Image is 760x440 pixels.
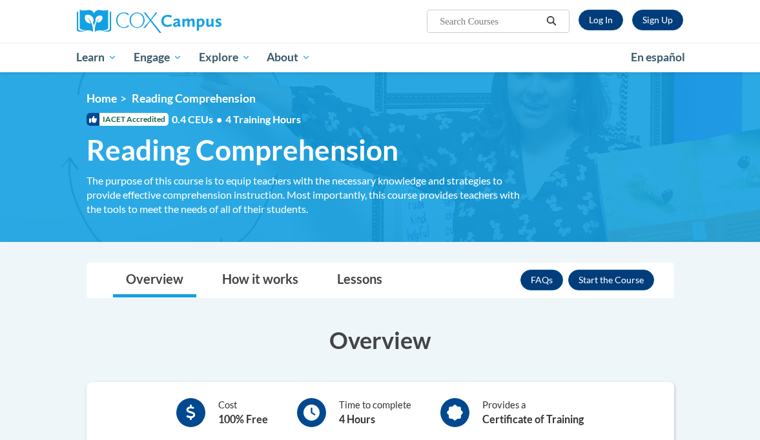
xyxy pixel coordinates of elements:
[267,50,311,65] span: About
[172,112,301,126] span: 0.4 CEUs
[216,113,222,125] span: •
[113,263,196,297] a: Overview
[209,263,311,297] a: How it works
[68,43,126,72] a: Learn
[438,14,542,29] input: Search Courses
[258,43,319,72] a: About
[482,398,584,427] div: Provides a
[568,270,654,290] button: Enroll
[132,92,256,105] span: Reading Comprehension
[134,50,182,65] span: Engage
[520,270,563,290] a: FAQs
[225,113,301,125] span: 4 Training Hours
[622,44,693,71] a: En español
[324,263,395,297] a: Lessons
[482,413,584,425] b: Certificate of Training
[631,50,685,64] span: En español
[542,14,561,29] button: Search
[87,113,169,126] span: IACET Accredited
[218,398,268,427] div: Cost
[87,133,398,167] span: Reading Comprehension
[87,174,532,216] div: The purpose of this course is to equip teachers with the necessary knowledge and strategies to pr...
[632,10,683,30] a: Register
[76,50,117,65] span: Learn
[87,324,674,356] h3: Overview
[87,92,117,105] a: Home
[339,413,375,425] b: 4 Hours
[218,413,268,425] b: 100% Free
[77,10,221,33] img: Cox Campus
[190,43,259,72] a: Explore
[579,10,623,30] a: Log In
[339,398,411,427] div: Time to complete
[77,10,266,33] a: Cox Campus
[199,50,251,65] span: Explore
[125,43,190,72] a: Engage
[67,43,693,72] div: Main menu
